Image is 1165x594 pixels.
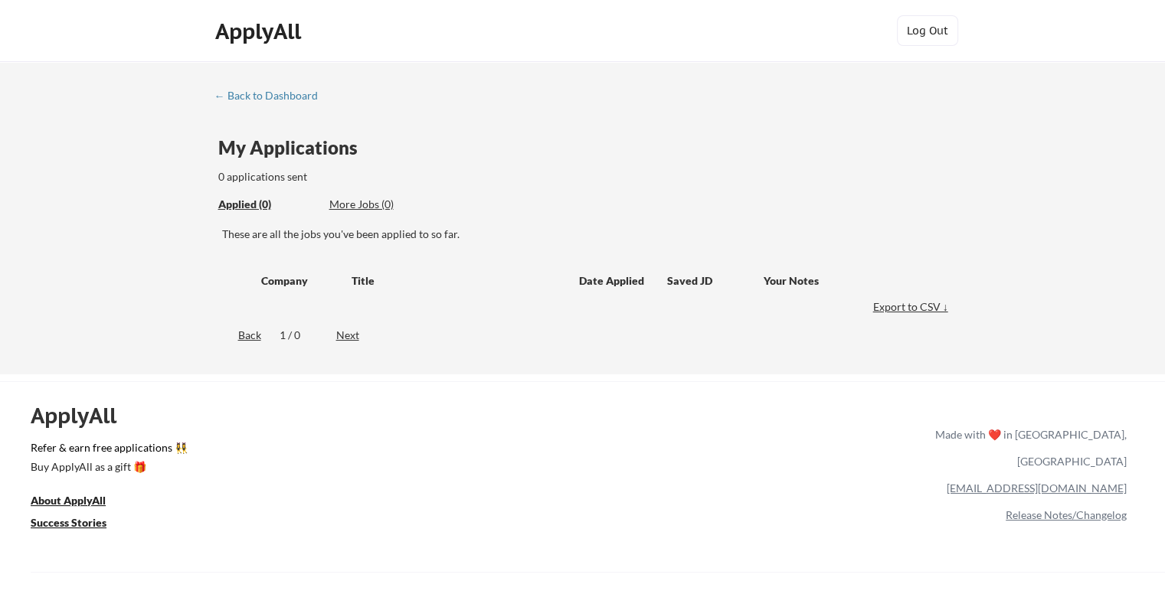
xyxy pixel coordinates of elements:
div: ApplyAll [215,18,306,44]
a: Buy ApplyAll as a gift 🎁 [31,459,184,478]
div: ApplyAll [31,403,134,429]
a: Success Stories [31,514,127,534]
div: Company [261,273,338,289]
div: 1 / 0 [280,328,318,343]
u: Success Stories [31,516,106,529]
div: Title [352,273,565,289]
div: ← Back to Dashboard [214,90,329,101]
div: These are job applications we think you'd be a good fit for, but couldn't apply you to automatica... [329,197,442,213]
button: Log Out [897,15,958,46]
div: Next [336,328,377,343]
div: These are all the jobs you've been applied to so far. [218,197,318,213]
div: Date Applied [579,273,646,289]
a: ← Back to Dashboard [214,90,329,105]
div: Buy ApplyAll as a gift 🎁 [31,462,184,472]
div: Back [214,328,261,343]
a: About ApplyAll [31,492,127,511]
div: My Applications [218,139,370,157]
div: Export to CSV ↓ [873,299,952,315]
div: Saved JD [667,266,764,294]
a: Release Notes/Changelog [1006,508,1127,521]
div: More Jobs (0) [329,197,442,212]
div: 0 applications sent [218,169,515,184]
div: These are all the jobs you've been applied to so far. [222,227,952,242]
div: Applied (0) [218,197,318,212]
div: Made with ❤️ in [GEOGRAPHIC_DATA], [GEOGRAPHIC_DATA] [929,421,1127,475]
div: Your Notes [764,273,938,289]
a: Refer & earn free applications 👯‍♀️ [31,442,615,459]
u: About ApplyAll [31,494,106,507]
a: [EMAIL_ADDRESS][DOMAIN_NAME] [947,481,1127,494]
